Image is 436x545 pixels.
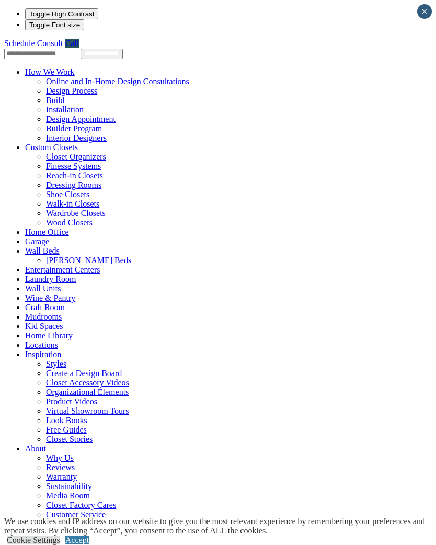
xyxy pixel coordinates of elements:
a: Create a Design Board [46,369,122,378]
a: Kid Spaces [25,322,63,331]
a: Warranty [46,472,77,481]
a: Call [65,39,79,48]
a: Why Us [46,453,74,462]
a: Walk-in Closets [46,199,99,208]
button: Toggle Font size [25,19,84,30]
a: Look Books [46,416,87,425]
button: Close [417,4,432,19]
a: Dressing Rooms [46,180,101,189]
a: Design Process [46,86,97,95]
a: Product Videos [46,397,97,406]
a: Closet Stories [46,435,93,444]
a: Craft Room [25,303,65,312]
a: Design Appointment [46,115,116,123]
a: Reviews [46,463,75,472]
a: Sustainability [46,482,92,491]
a: Inspiration [25,350,61,359]
a: Styles [46,359,66,368]
input: Enter your Zip code [4,49,78,59]
a: Reach-in Closets [46,171,103,180]
a: Wall Units [25,284,61,293]
div: We use cookies and IP address on our website to give you the most relevant experience by remember... [4,517,436,536]
a: Laundry Room [25,275,76,283]
a: Garage [25,237,49,246]
a: Wardrobe Closets [46,209,106,218]
button: Toggle High Contrast [25,8,98,19]
a: Closet Factory Cares [46,501,116,509]
a: Build [46,96,65,105]
a: Wood Closets [46,218,93,227]
a: Accept [65,536,89,544]
a: Wine & Pantry [25,293,75,302]
a: Interior Designers [46,133,107,142]
a: Organizational Elements [46,388,129,396]
a: Customer Service [46,510,106,519]
a: Custom Closets [25,143,78,152]
a: Locations [25,340,58,349]
a: Closet Accessory Videos [46,378,129,387]
a: How We Work [25,67,75,76]
a: [PERSON_NAME] Beds [46,256,131,265]
a: Cookie Settings [7,536,60,544]
a: Free Guides [46,425,87,434]
a: Shoe Closets [46,190,89,199]
span: Toggle Font size [29,21,80,29]
a: Wall Beds [25,246,60,255]
a: Home Library [25,331,73,340]
a: Media Room [46,491,90,500]
a: Virtual Showroom Tours [46,406,129,415]
a: Mudrooms [25,312,62,321]
a: Home Office [25,228,69,236]
a: Finesse Systems [46,162,101,171]
a: Closet Organizers [46,152,106,161]
a: Schedule Consult [4,39,63,48]
input: Submit button for Find Location [81,49,123,59]
a: Builder Program [46,124,102,133]
a: About [25,444,46,453]
a: Entertainment Centers [25,265,100,274]
a: Online and In-Home Design Consultations [46,77,189,86]
span: Toggle High Contrast [29,10,94,18]
a: Installation [46,105,84,114]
